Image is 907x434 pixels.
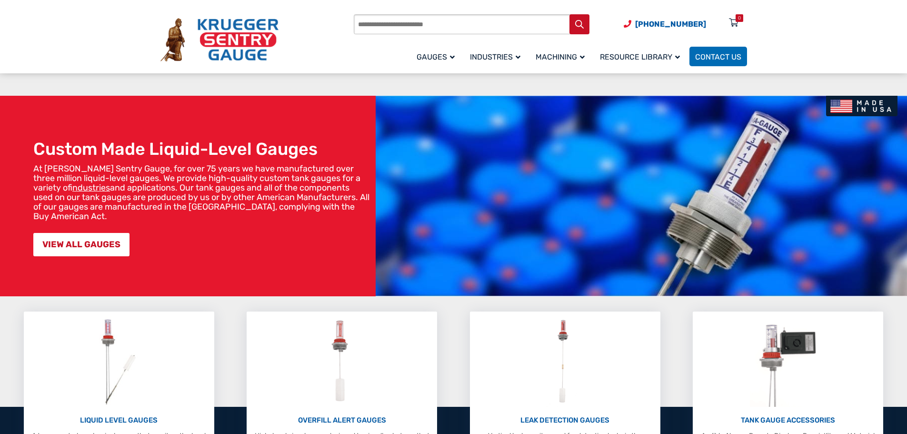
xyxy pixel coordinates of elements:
[530,45,594,68] a: Machining
[417,52,455,61] span: Gauges
[464,45,530,68] a: Industries
[93,316,144,407] img: Liquid Level Gauges
[698,415,878,426] p: TANK GAUGE ACCESSORIES
[411,45,464,68] a: Gauges
[72,182,110,193] a: industries
[376,96,907,296] img: bg_hero_bannerksentry
[689,47,747,66] a: Contact Us
[600,52,680,61] span: Resource Library
[321,316,363,407] img: Overfill Alert Gauges
[475,415,656,426] p: LEAK DETECTION GAUGES
[251,415,432,426] p: OVERFILL ALERT GAUGES
[635,20,706,29] span: [PHONE_NUMBER]
[750,316,827,407] img: Tank Gauge Accessories
[33,139,371,159] h1: Custom Made Liquid-Level Gauges
[470,52,520,61] span: Industries
[624,18,706,30] a: Phone Number (920) 434-8860
[160,18,279,62] img: Krueger Sentry Gauge
[546,316,584,407] img: Leak Detection Gauges
[826,96,897,116] img: Made In USA
[695,52,741,61] span: Contact Us
[738,14,741,22] div: 0
[29,415,209,426] p: LIQUID LEVEL GAUGES
[594,45,689,68] a: Resource Library
[536,52,585,61] span: Machining
[33,164,371,221] p: At [PERSON_NAME] Sentry Gauge, for over 75 years we have manufactured over three million liquid-l...
[33,233,130,256] a: VIEW ALL GAUGES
